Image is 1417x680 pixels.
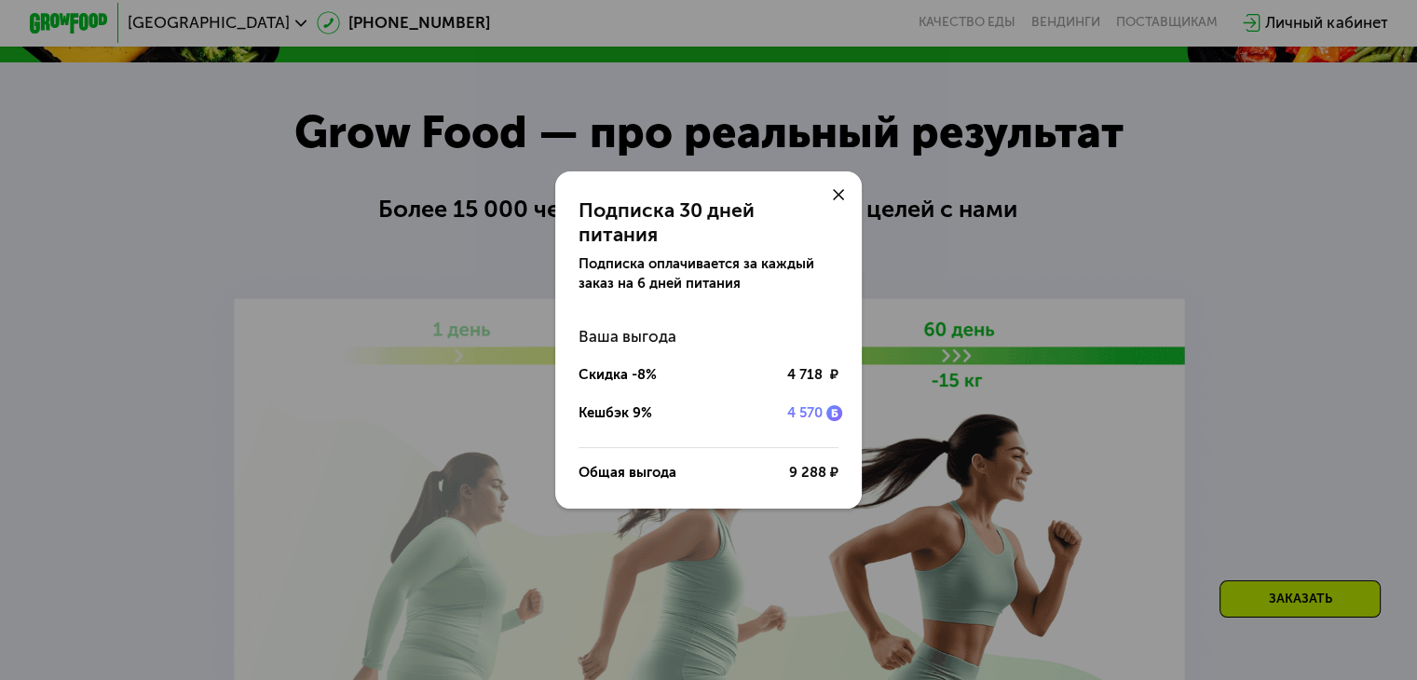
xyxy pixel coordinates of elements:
div: Ваша выгода [579,317,838,356]
div: Кешбэк 9% [579,403,652,423]
div: 9 288 ₽ [789,463,838,483]
div: 4 718 [786,365,838,385]
img: 6xeK+bnrLZRvzRLey9cVV0aawxAWkhVmW4SzEOizXnv0wjBB+vEVbWRv4Gmd1xEAAAAASUVORK5CYII= [826,405,842,421]
div: 4 570 [787,403,823,423]
div: Подписка 30 дней питания [579,198,838,246]
div: Общая выгода [579,463,676,483]
span: ₽ [830,365,838,385]
div: Скидка -8% [579,365,657,385]
div: Подписка оплачивается за каждый заказ на 6 дней питания [579,254,838,293]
